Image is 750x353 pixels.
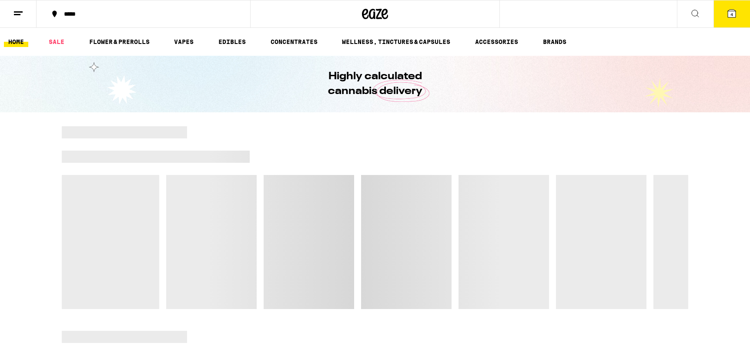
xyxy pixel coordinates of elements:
a: CONCENTRATES [266,37,322,47]
h1: Highly calculated cannabis delivery [303,69,447,99]
button: 4 [713,0,750,27]
button: BRANDS [539,37,571,47]
a: ACCESSORIES [471,37,522,47]
span: 4 [730,12,733,17]
a: HOME [4,37,28,47]
a: VAPES [170,37,198,47]
a: FLOWER & PREROLLS [85,37,154,47]
a: EDIBLES [214,37,250,47]
a: WELLNESS, TINCTURES & CAPSULES [338,37,455,47]
a: SALE [44,37,69,47]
